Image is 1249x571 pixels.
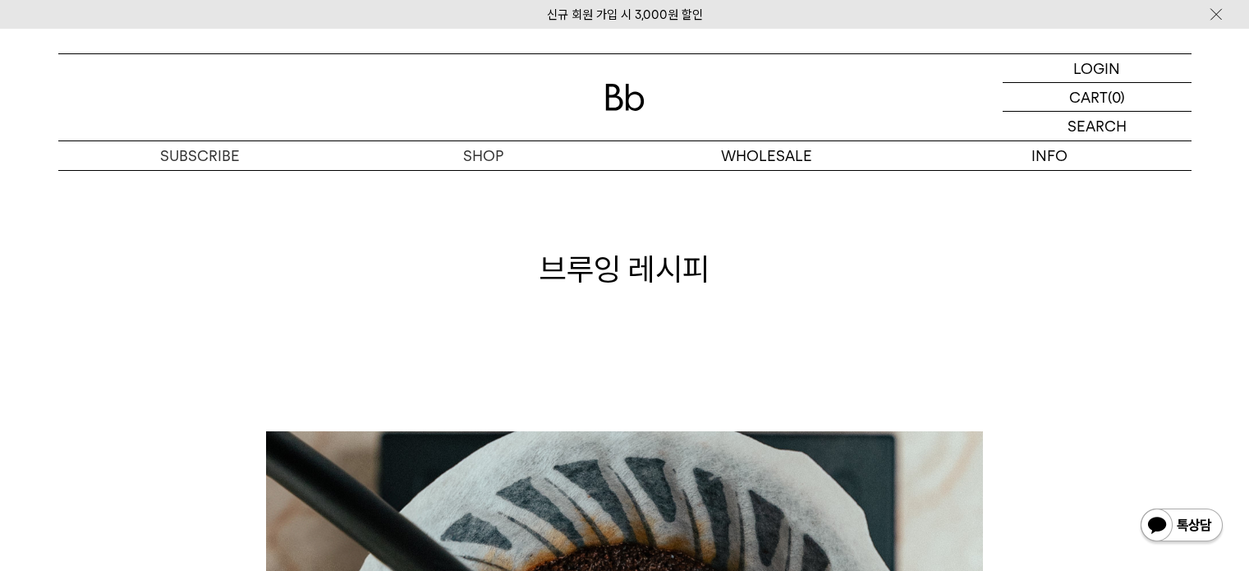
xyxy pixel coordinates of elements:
[58,141,342,170] a: SUBSCRIBE
[1139,507,1224,546] img: 카카오톡 채널 1:1 채팅 버튼
[1068,112,1127,140] p: SEARCH
[1003,54,1192,83] a: LOGIN
[1069,83,1108,111] p: CART
[625,141,908,170] p: WHOLESALE
[1003,83,1192,112] a: CART (0)
[1108,83,1125,111] p: (0)
[908,141,1192,170] p: INFO
[605,84,645,111] img: 로고
[58,247,1192,291] h1: 브루잉 레시피
[342,141,625,170] a: SHOP
[1073,54,1120,82] p: LOGIN
[547,7,703,22] a: 신규 회원 가입 시 3,000원 할인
